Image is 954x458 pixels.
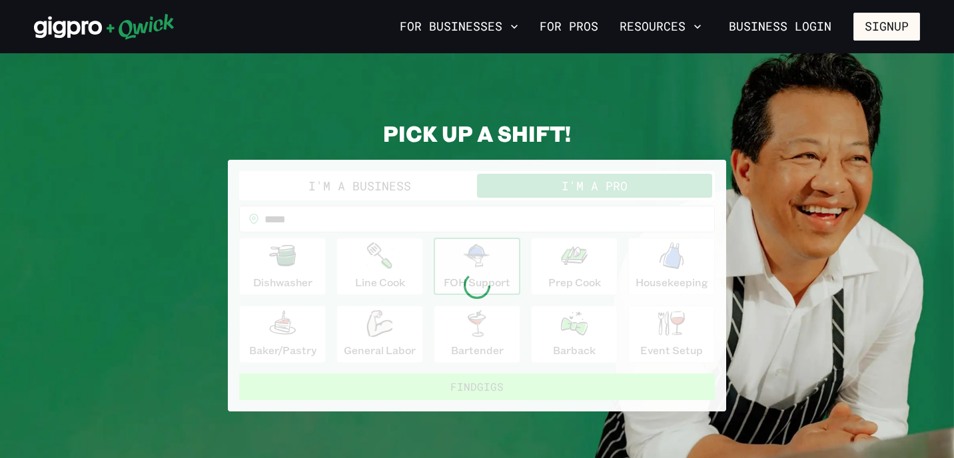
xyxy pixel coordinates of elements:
a: Business Login [717,13,843,41]
a: For Pros [534,15,604,38]
button: For Businesses [394,15,524,38]
button: Resources [614,15,707,38]
button: Signup [853,13,920,41]
h2: PICK UP A SHIFT! [228,120,726,146]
